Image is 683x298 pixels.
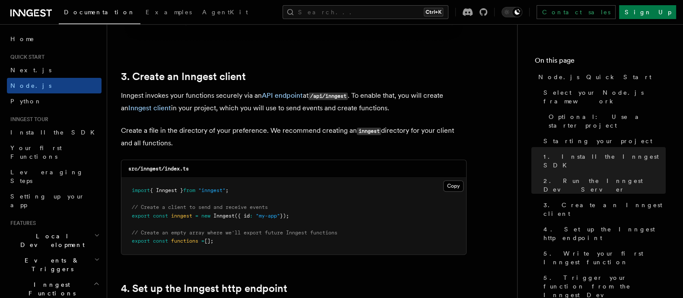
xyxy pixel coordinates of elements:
span: Inngest tour [7,116,48,123]
span: new [201,213,210,219]
a: Next.js [7,62,102,78]
span: Local Development [7,232,94,249]
span: AgentKit [202,9,248,16]
span: = [201,238,204,244]
a: Install the SDK [7,125,102,140]
span: Optional: Use a starter project [549,112,666,130]
a: Inngest client [128,104,171,112]
span: import [132,187,150,193]
span: 5. Write your first Inngest function [543,249,666,266]
a: Node.js [7,78,102,93]
a: 2. Run the Inngest Dev Server [540,173,666,197]
span: Python [10,98,42,105]
span: = [195,213,198,219]
a: AgentKit [197,3,253,23]
span: "inngest" [198,187,226,193]
button: Toggle dark mode [502,7,522,17]
span: Install the SDK [10,129,100,136]
span: Quick start [7,54,44,61]
span: : [250,213,253,219]
span: // Create a client to send and receive events [132,204,268,210]
a: Python [7,93,102,109]
span: export [132,238,150,244]
span: inngest [171,213,192,219]
a: 4. Set up the Inngest http endpoint [121,282,287,295]
a: Setting up your app [7,189,102,213]
a: API endpoint [262,91,303,99]
span: export [132,213,150,219]
span: Examples [146,9,192,16]
a: 5. Write your first Inngest function [540,246,666,270]
span: from [183,187,195,193]
a: Documentation [59,3,140,24]
span: { Inngest } [150,187,183,193]
a: 3. Create an Inngest client [121,70,246,83]
span: 4. Set up the Inngest http endpoint [543,225,666,242]
a: Sign Up [619,5,676,19]
span: Documentation [64,9,135,16]
a: Select your Node.js framework [540,85,666,109]
span: Your first Functions [10,144,62,160]
button: Copy [443,180,464,192]
span: functions [171,238,198,244]
span: Node.js [10,82,51,89]
a: 3. Create an Inngest client [540,197,666,221]
button: Search...Ctrl+K [283,5,448,19]
span: Starting your project [543,137,652,145]
a: Node.js Quick Start [535,69,666,85]
code: src/inngest/index.ts [128,166,189,172]
a: Examples [140,3,197,23]
span: const [153,238,168,244]
span: const [153,213,168,219]
p: Inngest invokes your functions securely via an at . To enable that, you will create an in your pr... [121,90,467,114]
a: Starting your project [540,133,666,149]
a: Leveraging Steps [7,164,102,189]
p: Create a file in the directory of your preference. We recommend creating an directory for your cl... [121,125,467,149]
span: 2. Run the Inngest Dev Server [543,176,666,194]
span: 3. Create an Inngest client [543,201,666,218]
span: []; [204,238,213,244]
a: 4. Set up the Inngest http endpoint [540,221,666,246]
h4: On this page [535,55,666,69]
span: Events & Triggers [7,256,94,273]
span: ; [226,187,229,193]
span: "my-app" [256,213,280,219]
kbd: Ctrl+K [424,8,443,16]
a: Home [7,31,102,47]
a: 1. Install the Inngest SDK [540,149,666,173]
span: Inngest [213,213,235,219]
span: Next.js [10,67,51,74]
span: Node.js Quick Start [538,73,651,81]
span: Home [10,35,35,43]
span: 1. Install the Inngest SDK [543,152,666,170]
span: Leveraging Steps [10,169,83,184]
span: Inngest Functions [7,280,93,298]
span: // Create an empty array where we'll export future Inngest functions [132,230,337,236]
a: Optional: Use a starter project [545,109,666,133]
button: Local Development [7,228,102,253]
code: inngest [357,128,381,135]
a: Your first Functions [7,140,102,164]
span: Setting up your app [10,193,85,208]
span: }); [280,213,289,219]
code: /api/inngest [308,93,348,100]
span: Select your Node.js framework [543,88,666,106]
button: Events & Triggers [7,253,102,277]
span: Features [7,220,36,227]
a: Contact sales [537,5,616,19]
span: ({ id [235,213,250,219]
